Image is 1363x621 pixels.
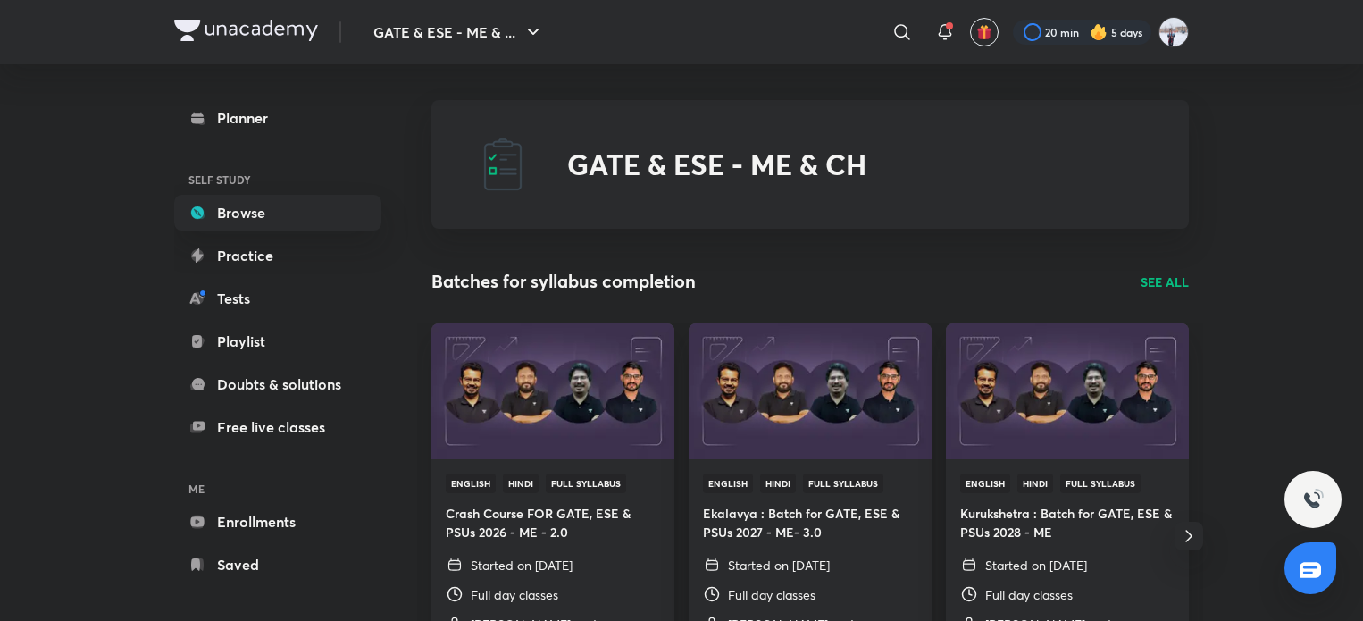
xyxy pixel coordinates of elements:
[471,556,573,575] p: Started on [DATE]
[429,322,676,460] img: Thumbnail
[985,556,1087,575] p: Started on [DATE]
[960,474,1010,493] span: English
[431,268,696,295] h2: Batches for syllabus completion
[503,474,539,493] span: Hindi
[174,20,318,41] img: Company Logo
[728,585,815,604] p: Full day classes
[174,474,381,504] h6: ME
[686,322,933,460] img: Thumbnail
[174,323,381,359] a: Playlist
[174,281,381,316] a: Tests
[471,585,558,604] p: Full day classes
[943,322,1191,460] img: Thumbnail
[760,474,796,493] span: Hindi
[976,24,992,40] img: avatar
[174,20,318,46] a: Company Logo
[1060,474,1141,493] span: Full Syllabus
[174,100,381,136] a: Planner
[174,164,381,195] h6: SELF STUDY
[174,547,381,583] a: Saved
[363,14,555,50] button: GATE & ESE - ME & ...
[728,556,830,575] p: Started on [DATE]
[803,474,883,493] span: Full Syllabus
[174,238,381,273] a: Practice
[174,504,381,540] a: Enrollments
[174,195,381,231] a: Browse
[546,474,626,493] span: Full Syllabus
[1302,489,1324,510] img: ttu
[474,136,531,193] img: GATE & ESE - ME & CH
[1090,23,1108,41] img: streak
[1017,474,1053,493] span: Hindi
[174,366,381,402] a: Doubts & solutions
[703,504,917,541] h4: Ekalavya : Batch for GATE, ESE & PSUs 2027 - ME- 3.0
[960,504,1175,541] h4: Kurukshetra : Batch for GATE, ESE & PSUs 2028 - ME
[970,18,999,46] button: avatar
[446,504,660,541] h4: Crash Course FOR GATE, ESE & PSUs 2026 - ME - 2.0
[174,409,381,445] a: Free live classes
[985,585,1073,604] p: Full day classes
[703,474,753,493] span: English
[1141,273,1189,291] a: SEE ALL
[446,474,496,493] span: English
[567,147,866,181] h2: GATE & ESE - ME & CH
[1158,17,1189,47] img: Nikhil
